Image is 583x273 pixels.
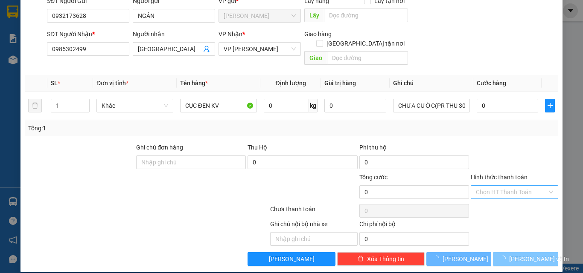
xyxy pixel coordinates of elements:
[393,99,470,112] input: Ghi Chú
[324,9,408,22] input: Dọc đường
[180,80,208,86] span: Tên hàng
[471,174,528,181] label: Hình thức thanh toán
[545,99,555,112] button: plus
[493,252,558,266] button: [PERSON_NAME] và In
[224,43,296,55] span: VP Phan Rang
[248,252,335,266] button: [PERSON_NAME]
[28,99,42,112] button: delete
[359,219,469,232] div: Chi phí nội bộ
[224,9,296,22] span: Hồ Chí Minh
[51,80,58,86] span: SL
[443,254,488,264] span: [PERSON_NAME]
[248,144,267,151] span: Thu Hộ
[275,80,306,86] span: Định lượng
[324,80,356,86] span: Giá trị hàng
[7,7,76,26] div: [PERSON_NAME]
[82,28,150,38] div: ĐÔNG
[309,99,318,112] span: kg
[28,124,226,133] div: Tổng: 1
[270,219,358,232] div: Ghi chú nội bộ nhà xe
[269,254,315,264] span: [PERSON_NAME]
[270,232,358,246] input: Nhập ghi chú
[426,252,492,266] button: [PERSON_NAME]
[367,254,404,264] span: Xóa Thông tin
[82,38,150,50] div: 0909908479
[269,204,359,219] div: Chưa thanh toán
[7,26,76,37] div: CTY VĨNH NGHI
[327,51,408,65] input: Dọc đường
[500,256,509,262] span: loading
[82,8,102,17] span: Nhận:
[180,99,257,112] input: VD: Bàn, Ghế
[359,143,469,155] div: Phí thu hộ
[509,254,569,264] span: [PERSON_NAME] và In
[477,80,506,86] span: Cước hàng
[47,29,129,39] div: SĐT Người Nhận
[82,7,150,28] div: VP [PERSON_NAME]
[390,75,473,92] th: Ghi chú
[133,29,215,39] div: Người nhận
[323,39,408,48] span: [GEOGRAPHIC_DATA] tận nơi
[358,256,364,262] span: delete
[136,155,246,169] input: Ghi chú đơn hàng
[324,99,386,112] input: 0
[359,174,388,181] span: Tổng cước
[136,144,183,151] label: Ghi chú đơn hàng
[337,252,425,266] button: deleteXóa Thông tin
[433,256,443,262] span: loading
[304,31,332,37] span: Giao hàng
[203,46,210,52] span: user-add
[304,51,327,65] span: Giao
[96,80,128,86] span: Đơn vị tính
[7,7,20,16] span: Gửi:
[304,9,324,22] span: Lấy
[219,31,242,37] span: VP Nhận
[545,102,554,109] span: plus
[102,99,168,112] span: Khác
[80,55,90,64] span: CC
